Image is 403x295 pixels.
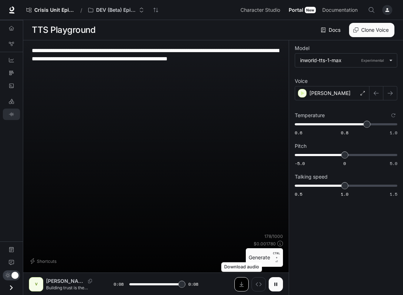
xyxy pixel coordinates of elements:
p: Talking speed [295,174,328,179]
a: PortalNew [286,3,319,17]
div: V [30,279,42,290]
button: GenerateCTRL +⏎ [246,248,283,267]
span: 1.0 [341,191,348,197]
a: Dashboards [3,54,20,66]
p: Model [295,46,309,51]
p: [PERSON_NAME] [309,90,350,97]
span: Crisis Unit Episode 1 [34,7,74,13]
button: Open workspace menu [85,3,147,17]
button: Clone Voice [349,23,394,37]
p: Temperature [295,113,325,118]
a: Traces [3,67,20,79]
p: 178 / 1000 [264,233,283,239]
p: Voice [295,79,308,84]
button: Download audio [234,277,249,291]
a: Documentation [3,244,20,255]
div: New [305,7,316,13]
span: 5.0 [390,160,397,166]
button: Open drawer [3,280,19,295]
span: 1.5 [390,191,397,197]
button: Copy Voice ID [85,279,95,283]
p: Pitch [295,144,307,149]
p: Building trust is the cornerstone of successful [MEDICAL_DATA], and this requires listening, demo... [46,285,96,291]
span: Portal [289,6,303,15]
span: 0.8 [341,130,348,136]
span: 0.5 [295,191,302,197]
span: 0.6 [295,130,302,136]
button: Open Command Menu [364,3,379,17]
a: LLM Playground [3,96,20,107]
span: Documentation [322,6,358,15]
p: ⏎ [273,251,280,264]
span: 0:08 [114,281,124,288]
p: [PERSON_NAME] [46,277,85,285]
a: Logs [3,80,20,91]
span: 0 [343,160,346,166]
a: Feedback [3,257,20,268]
a: Overview [3,22,20,34]
span: -5.0 [295,160,305,166]
button: Reset to default [389,111,397,119]
a: Graph Registry [3,38,20,50]
p: Experimental [360,57,385,64]
a: Documentation [319,3,363,17]
a: TTS Playground [3,109,20,120]
span: Dark mode toggle [11,271,19,279]
div: Download audio [221,262,262,272]
div: inworld-tts-1-max [300,57,385,64]
button: Shortcuts [29,255,59,267]
p: $ 0.001780 [254,241,276,247]
p: CTRL + [273,251,280,260]
span: Character Studio [240,6,280,15]
a: Crisis Unit Episode 1 [23,3,78,17]
p: DEV (Beta) Episode 1 - Crisis Unit [96,7,136,13]
button: Sync workspaces [149,3,163,17]
div: / [78,6,85,14]
a: Character Studio [238,3,285,17]
span: 1.0 [390,130,397,136]
a: Docs [319,23,343,37]
span: 0:08 [188,281,198,288]
button: Inspect [252,277,266,291]
div: inworld-tts-1-maxExperimental [295,54,397,67]
h1: TTS Playground [32,23,95,37]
